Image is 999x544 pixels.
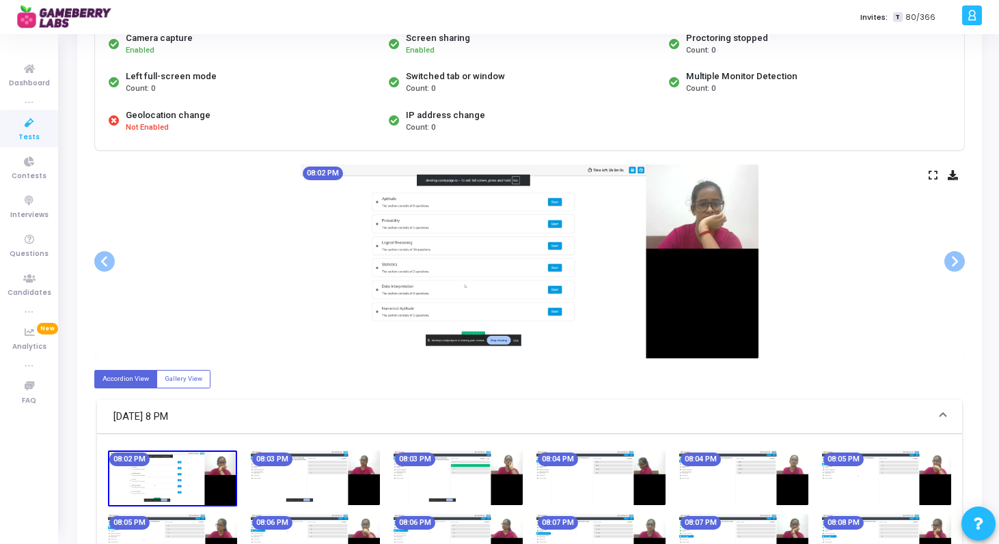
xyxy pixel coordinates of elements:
label: Gallery View [156,370,210,388]
span: Enabled [126,46,154,55]
span: Interviews [10,210,49,221]
mat-chip: 08:04 PM [681,453,721,466]
mat-chip: 08:07 PM [681,516,721,530]
span: New [37,323,58,334]
div: IP address change [406,109,485,122]
img: screenshot-1757082827327.jpeg [394,450,523,505]
span: Count: 0 [686,83,715,95]
span: Contests [12,171,46,182]
span: Count: 0 [686,45,715,57]
span: Dashboard [9,78,50,89]
label: Invites: [860,12,888,23]
mat-panel-title: [DATE] 8 PM [113,409,929,425]
span: T [893,12,902,23]
img: screenshot-1757082887314.jpeg [679,450,808,505]
span: Enabled [406,46,435,55]
mat-chip: 08:05 PM [823,453,864,466]
mat-chip: 08:02 PM [109,453,150,466]
span: Count: 0 [126,83,155,95]
span: Tests [18,132,40,143]
mat-chip: 08:05 PM [109,516,150,530]
img: screenshot-1757082917323.jpeg [822,450,951,505]
mat-chip: 08:03 PM [395,453,435,466]
div: Multiple Monitor Detection [686,70,797,83]
img: logo [17,3,120,31]
mat-chip: 08:06 PM [252,516,292,530]
mat-chip: 08:02 PM [303,167,343,180]
span: Questions [10,248,49,260]
mat-chip: 08:07 PM [538,516,578,530]
span: FAQ [22,395,36,407]
div: Left full-screen mode [126,70,217,83]
span: Not Enabled [126,122,169,134]
div: Switched tab or window [406,70,505,83]
div: Camera capture [126,31,193,45]
img: screenshot-1757082767091.jpeg [301,164,758,358]
div: Screen sharing [406,31,470,45]
mat-chip: 08:06 PM [395,516,435,530]
span: Candidates [8,287,51,299]
img: screenshot-1757082797304.jpeg [251,450,380,505]
label: Accordion View [94,370,157,388]
img: screenshot-1757082767091.jpeg [108,450,237,507]
span: 80/366 [905,12,935,23]
div: Proctoring stopped [686,31,768,45]
span: Analytics [12,341,46,353]
mat-chip: 08:08 PM [823,516,864,530]
mat-expansion-panel-header: [DATE] 8 PM [97,400,962,434]
mat-chip: 08:03 PM [252,453,292,466]
span: Count: 0 [406,83,435,95]
div: Geolocation change [126,109,210,122]
img: screenshot-1757082857323.jpeg [536,450,666,505]
span: Count: 0 [406,122,435,134]
mat-chip: 08:04 PM [538,453,578,466]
